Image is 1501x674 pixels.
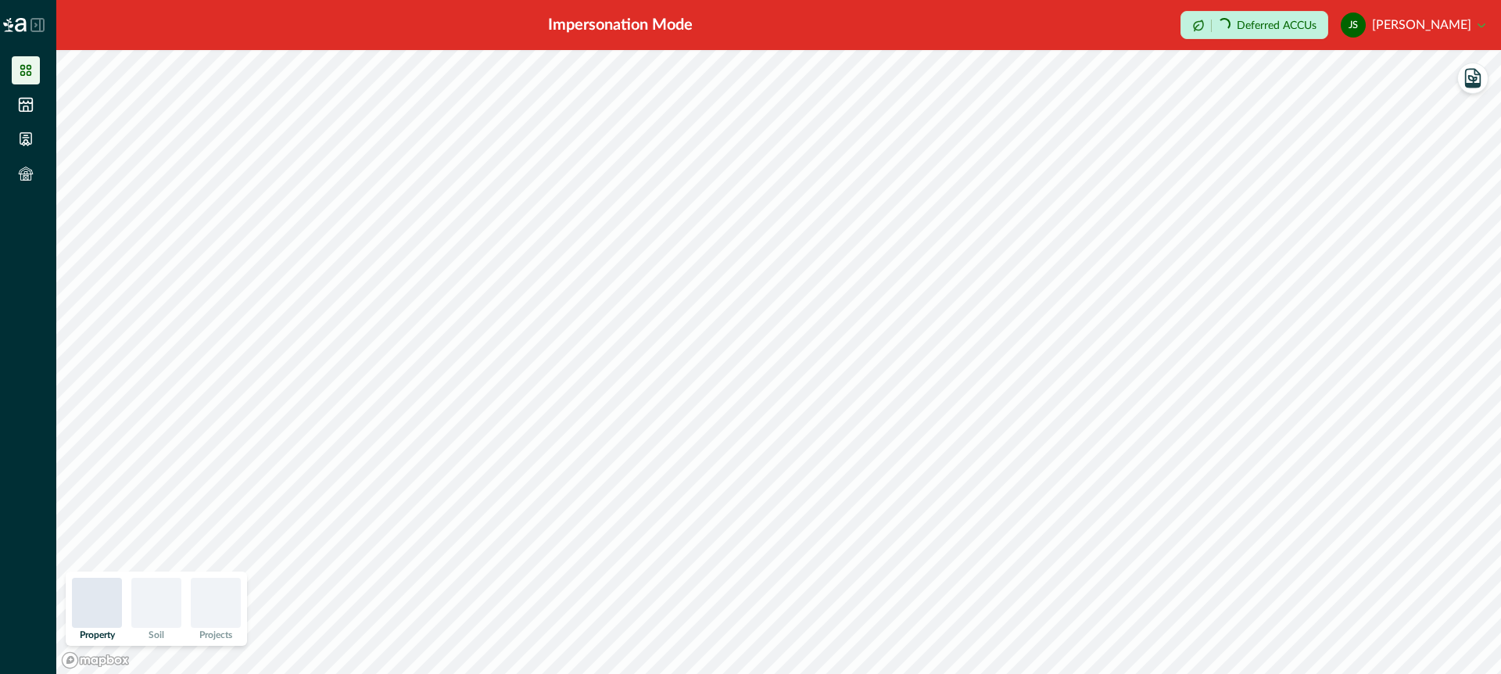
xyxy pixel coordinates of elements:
[80,630,115,640] p: Property
[61,651,130,669] a: Mapbox logo
[56,50,1501,674] canvas: Map
[548,13,693,37] div: Impersonation Mode
[199,630,232,640] p: Projects
[1341,6,1485,44] button: jarrod smith[PERSON_NAME]
[149,630,164,640] p: Soil
[1237,20,1317,31] p: Deferred ACCUs
[3,18,27,32] img: Logo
